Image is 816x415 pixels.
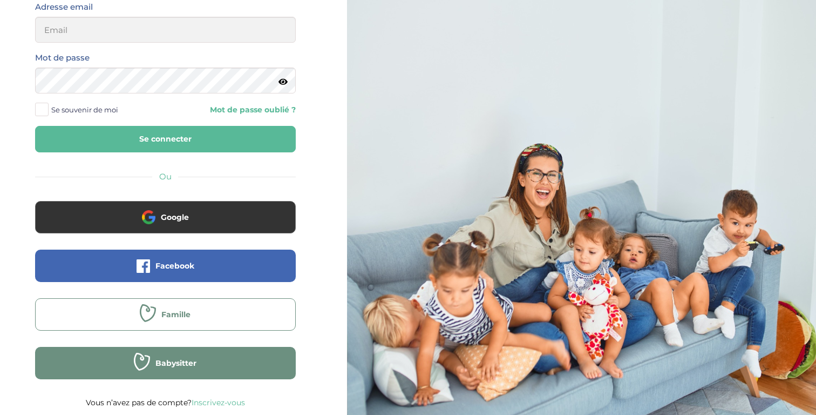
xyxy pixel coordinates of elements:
[35,268,296,278] a: Facebook
[35,317,296,327] a: Famille
[35,219,296,230] a: Google
[35,250,296,282] button: Facebook
[137,259,150,273] img: facebook.png
[159,171,172,182] span: Ou
[192,398,245,407] a: Inscrivez-vous
[35,17,296,43] input: Email
[35,347,296,379] button: Babysitter
[173,105,295,115] a: Mot de passe oublié ?
[35,298,296,331] button: Famille
[161,309,191,320] span: Famille
[35,396,296,410] p: Vous n’avez pas de compte?
[155,358,196,369] span: Babysitter
[51,103,118,117] span: Se souvenir de moi
[35,365,296,376] a: Babysitter
[155,260,194,271] span: Facebook
[35,126,296,152] button: Se connecter
[142,210,155,224] img: google.png
[35,51,90,65] label: Mot de passe
[35,201,296,233] button: Google
[161,212,189,223] span: Google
